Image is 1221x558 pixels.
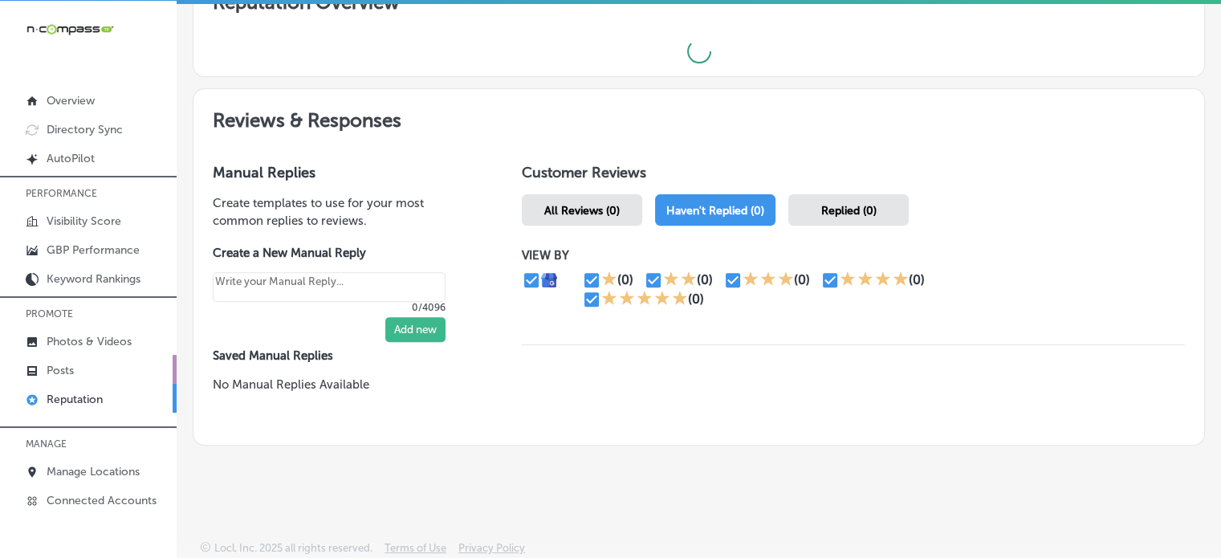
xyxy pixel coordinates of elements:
h1: Customer Reviews [522,164,1185,188]
textarea: Create your Quick Reply [213,272,446,303]
span: All Reviews (0) [544,204,620,218]
label: Saved Manual Replies [213,348,470,363]
div: (0) [697,272,713,287]
div: (0) [617,272,633,287]
p: Photos & Videos [47,335,132,348]
div: 2 Stars [663,271,697,290]
img: 660ab0bf-5cc7-4cb8-ba1c-48b5ae0f18e60NCTV_CLogo_TV_Black_-500x88.png [26,22,114,37]
p: Overview [47,94,95,108]
div: (0) [794,272,810,287]
p: No Manual Replies Available [213,376,470,393]
div: 3 Stars [743,271,794,290]
p: Locl, Inc. 2025 all rights reserved. [214,542,372,554]
p: Keyword Rankings [47,272,140,286]
p: Directory Sync [47,123,123,136]
p: VIEW BY [522,248,1052,263]
p: 0/4096 [213,302,446,313]
div: 5 Stars [601,290,688,309]
p: Create templates to use for your most common replies to reviews. [213,194,470,230]
p: Visibility Score [47,214,121,228]
span: Haven't Replied (0) [666,204,764,218]
p: Posts [47,364,74,377]
div: 1 Star [601,271,617,290]
div: 4 Stars [840,271,909,290]
button: Add new [385,317,446,342]
label: Create a New Manual Reply [213,246,446,260]
p: Manage Locations [47,465,140,479]
div: (0) [909,272,925,287]
p: Reputation [47,393,103,406]
p: AutoPilot [47,152,95,165]
h2: Reviews & Responses [193,89,1204,145]
div: (0) [688,291,704,307]
p: GBP Performance [47,243,140,257]
h3: Manual Replies [213,164,470,181]
p: Connected Accounts [47,494,157,507]
span: Replied (0) [821,204,877,218]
